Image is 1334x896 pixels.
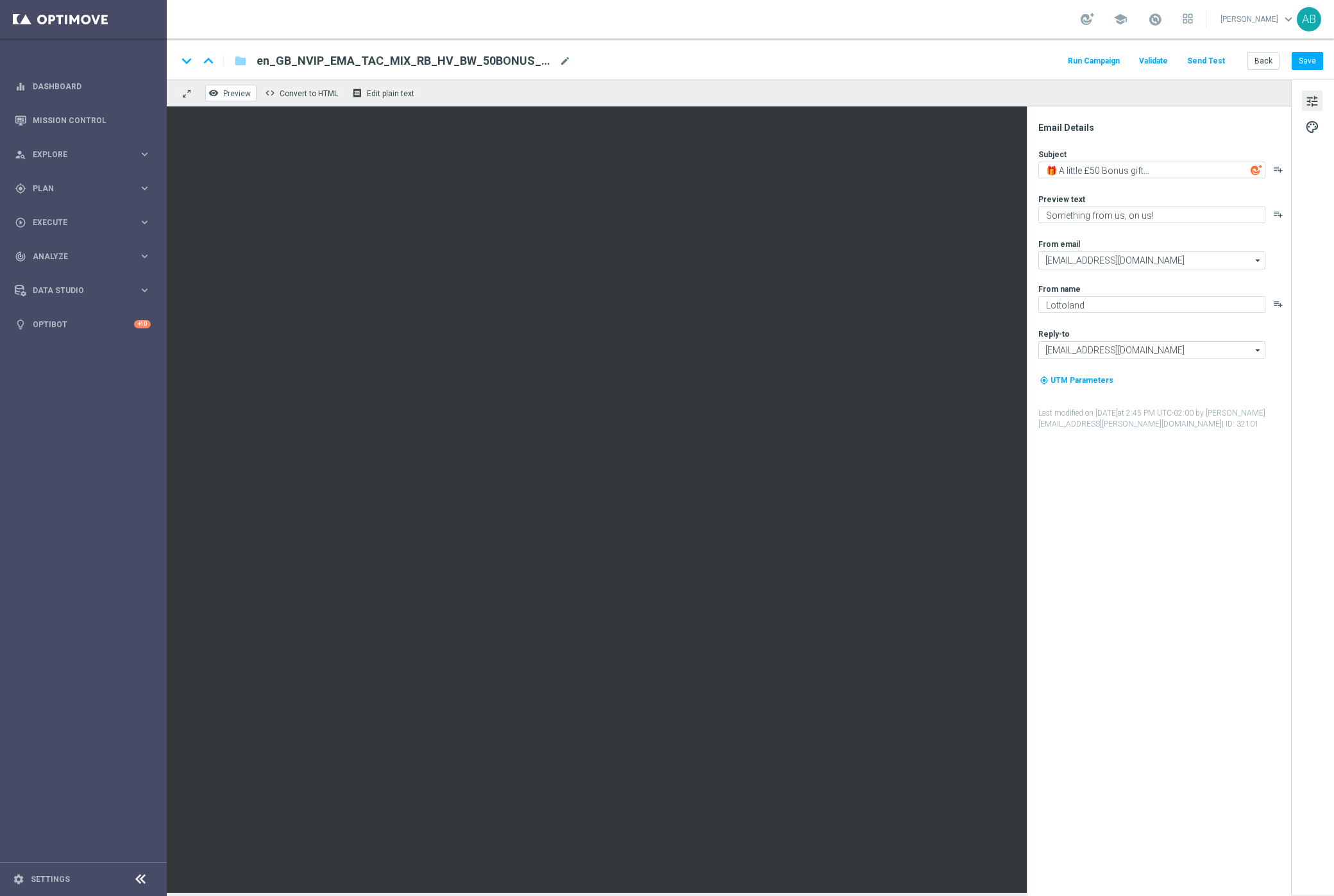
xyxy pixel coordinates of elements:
i: track_changes [15,251,26,262]
label: Last modified on [DATE] at 2:45 PM UTC-02:00 by [PERSON_NAME][EMAIL_ADDRESS][PERSON_NAME][DOMAIN_... [1038,408,1290,430]
button: playlist_add [1273,299,1283,309]
i: keyboard_arrow_right [139,148,151,160]
button: Send Test [1185,53,1227,70]
button: playlist_add [1273,209,1283,219]
span: mode_edit [559,55,571,67]
span: Preview [223,89,251,98]
span: Plan [33,185,139,192]
span: Edit plain text [367,89,414,98]
i: keyboard_arrow_right [139,250,151,262]
span: UTM Parameters [1051,376,1113,385]
div: AB [1297,7,1321,31]
span: Validate [1139,56,1168,65]
button: Back [1247,52,1279,70]
span: en_GB_NVIP_EMA_TAC_MIX_RB_HV_BW_50BONUS_2025_A [257,53,554,69]
div: Analyze [15,251,139,262]
button: track_changes Analyze keyboard_arrow_right [14,251,151,262]
a: [PERSON_NAME]keyboard_arrow_down [1219,10,1297,29]
i: settings [13,874,24,885]
button: equalizer Dashboard [14,81,151,92]
i: remove_red_eye [208,88,219,98]
i: keyboard_arrow_right [139,216,151,228]
i: keyboard_arrow_right [139,182,151,194]
div: Dashboard [15,69,151,103]
label: From name [1038,284,1081,294]
label: From email [1038,239,1080,249]
button: play_circle_outline Execute keyboard_arrow_right [14,217,151,228]
a: Dashboard [33,69,151,103]
span: Execute [33,219,139,226]
i: folder [234,53,247,69]
button: playlist_add [1273,164,1283,174]
div: Execute [15,217,139,228]
div: Plan [15,183,139,194]
div: Email Details [1038,122,1290,133]
button: code Convert to HTML [262,85,344,101]
i: keyboard_arrow_down [177,51,196,71]
button: person_search Explore keyboard_arrow_right [14,149,151,160]
label: Preview text [1038,194,1085,205]
i: my_location [1040,376,1049,385]
span: Convert to HTML [280,89,338,98]
i: arrow_drop_down [1252,252,1265,269]
i: lightbulb [15,319,26,330]
input: Select [1038,251,1265,269]
div: Optibot [15,307,151,341]
button: remove_red_eye Preview [205,85,257,101]
button: folder [233,51,248,71]
div: Mission Control [15,103,151,137]
i: keyboard_arrow_right [139,284,151,296]
i: gps_fixed [15,183,26,194]
button: Save [1292,52,1323,70]
input: Select [1038,341,1265,359]
button: tune [1302,90,1322,111]
button: lightbulb Optibot +10 [14,319,151,330]
span: | ID: 32101 [1222,419,1259,428]
i: receipt [352,88,362,98]
span: Explore [33,151,139,158]
span: Data Studio [33,287,139,294]
span: keyboard_arrow_down [1281,12,1296,26]
button: Mission Control [14,115,151,126]
button: Run Campaign [1066,53,1122,70]
div: Data Studio [15,285,139,296]
a: Optibot [33,307,134,341]
span: palette [1305,119,1319,135]
button: receipt Edit plain text [349,85,420,101]
a: Settings [31,875,70,883]
label: Reply-to [1038,329,1070,339]
div: Explore [15,149,139,160]
button: palette [1302,116,1322,137]
i: play_circle_outline [15,217,26,228]
a: Mission Control [33,103,151,137]
i: arrow_drop_down [1252,342,1265,359]
span: Analyze [33,253,139,260]
i: person_search [15,149,26,160]
img: optiGenie.svg [1251,164,1262,176]
button: Validate [1137,53,1170,70]
span: tune [1305,93,1319,110]
span: school [1113,12,1127,26]
span: code [265,88,275,98]
div: +10 [134,320,151,328]
button: gps_fixed Plan keyboard_arrow_right [14,183,151,194]
button: Data Studio keyboard_arrow_right [14,285,151,296]
i: keyboard_arrow_up [199,51,218,71]
i: equalizer [15,81,26,92]
label: Subject [1038,149,1067,160]
button: my_location UTM Parameters [1038,373,1115,387]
